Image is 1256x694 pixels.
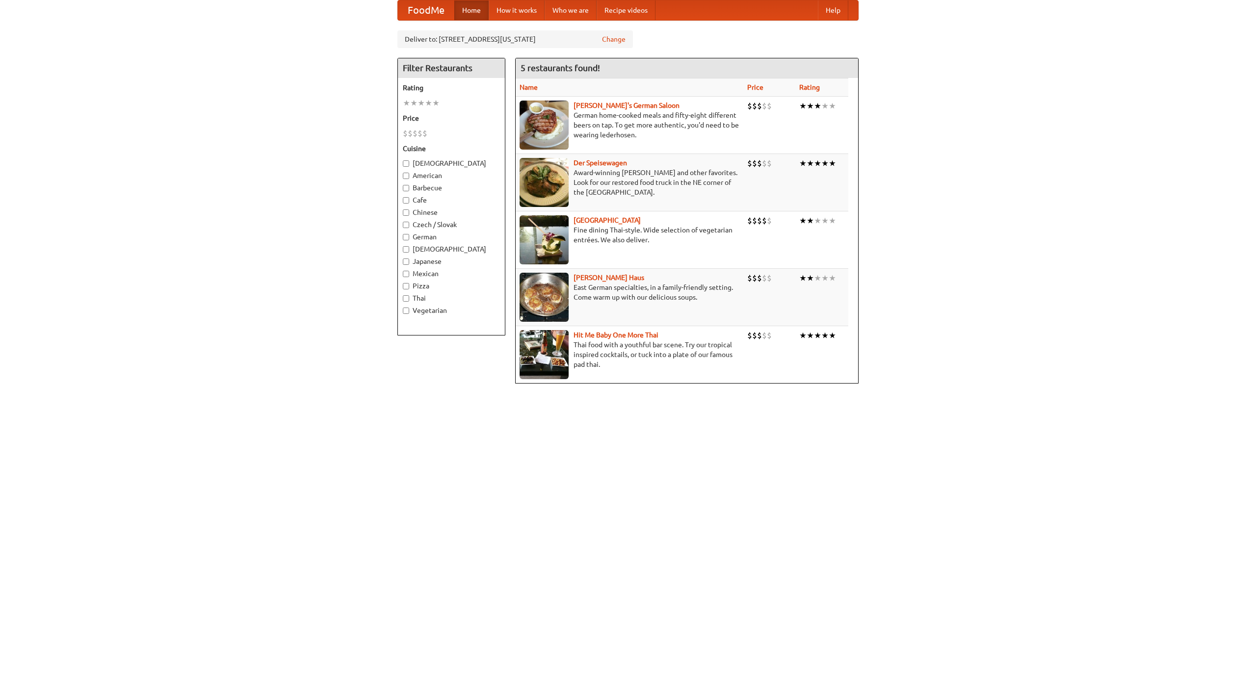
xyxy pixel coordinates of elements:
li: ★ [829,215,836,226]
a: Rating [799,83,820,91]
li: $ [422,128,427,139]
li: $ [757,101,762,111]
li: $ [757,330,762,341]
input: Chinese [403,209,409,216]
ng-pluralize: 5 restaurants found! [521,63,600,73]
p: East German specialties, in a family-friendly setting. Come warm up with our delicious soups. [520,283,739,302]
b: Hit Me Baby One More Thai [574,331,658,339]
p: Thai food with a youthful bar scene. Try our tropical inspired cocktails, or tuck into a plate of... [520,340,739,369]
a: FoodMe [398,0,454,20]
li: ★ [814,273,821,283]
li: $ [752,215,757,226]
li: $ [408,128,413,139]
li: $ [418,128,422,139]
li: ★ [410,98,418,108]
a: [GEOGRAPHIC_DATA] [574,216,641,224]
a: Price [747,83,763,91]
a: [PERSON_NAME] Haus [574,274,644,282]
input: Mexican [403,271,409,277]
li: ★ [799,273,807,283]
li: $ [757,273,762,283]
li: ★ [807,215,814,226]
label: Barbecue [403,183,500,193]
li: ★ [432,98,440,108]
h5: Rating [403,83,500,93]
li: ★ [829,158,836,169]
li: $ [762,158,767,169]
input: Cafe [403,197,409,204]
input: Czech / Slovak [403,222,409,228]
li: ★ [814,101,821,111]
a: Der Speisewagen [574,159,627,167]
li: $ [413,128,418,139]
p: Fine dining Thai-style. Wide selection of vegetarian entrées. We also deliver. [520,225,739,245]
li: $ [752,101,757,111]
li: $ [767,101,772,111]
input: Pizza [403,283,409,289]
label: German [403,232,500,242]
a: Name [520,83,538,91]
li: $ [767,273,772,283]
li: ★ [799,330,807,341]
label: Cafe [403,195,500,205]
div: Deliver to: [STREET_ADDRESS][US_STATE] [397,30,633,48]
input: American [403,173,409,179]
h5: Price [403,113,500,123]
li: ★ [821,101,829,111]
li: $ [767,158,772,169]
input: [DEMOGRAPHIC_DATA] [403,246,409,253]
li: $ [762,330,767,341]
li: ★ [829,101,836,111]
a: Home [454,0,489,20]
li: $ [767,215,772,226]
img: esthers.jpg [520,101,569,150]
a: Recipe videos [597,0,655,20]
img: kohlhaus.jpg [520,273,569,322]
input: Thai [403,295,409,302]
li: $ [757,158,762,169]
li: $ [762,273,767,283]
li: ★ [821,330,829,341]
label: Thai [403,293,500,303]
li: ★ [807,273,814,283]
input: Vegetarian [403,308,409,314]
label: Vegetarian [403,306,500,315]
li: $ [762,215,767,226]
li: $ [752,330,757,341]
li: ★ [807,330,814,341]
li: $ [752,158,757,169]
li: ★ [418,98,425,108]
li: $ [747,273,752,283]
label: Mexican [403,269,500,279]
p: Award-winning [PERSON_NAME] and other favorites. Look for our restored food truck in the NE corne... [520,168,739,197]
input: Japanese [403,258,409,265]
img: satay.jpg [520,215,569,264]
li: $ [752,273,757,283]
li: $ [747,101,752,111]
a: Who we are [545,0,597,20]
p: German home-cooked meals and fifty-eight different beers on tap. To get more authentic, you'd nee... [520,110,739,140]
a: How it works [489,0,545,20]
label: Pizza [403,281,500,291]
li: ★ [807,101,814,111]
a: Help [818,0,848,20]
li: ★ [821,273,829,283]
input: Barbecue [403,185,409,191]
li: ★ [814,215,821,226]
img: speisewagen.jpg [520,158,569,207]
li: ★ [821,215,829,226]
li: $ [747,215,752,226]
a: [PERSON_NAME]'s German Saloon [574,102,680,109]
li: $ [747,158,752,169]
h5: Cuisine [403,144,500,154]
li: ★ [821,158,829,169]
img: babythai.jpg [520,330,569,379]
li: ★ [807,158,814,169]
li: $ [757,215,762,226]
h4: Filter Restaurants [398,58,505,78]
label: [DEMOGRAPHIC_DATA] [403,244,500,254]
li: ★ [403,98,410,108]
li: ★ [829,273,836,283]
